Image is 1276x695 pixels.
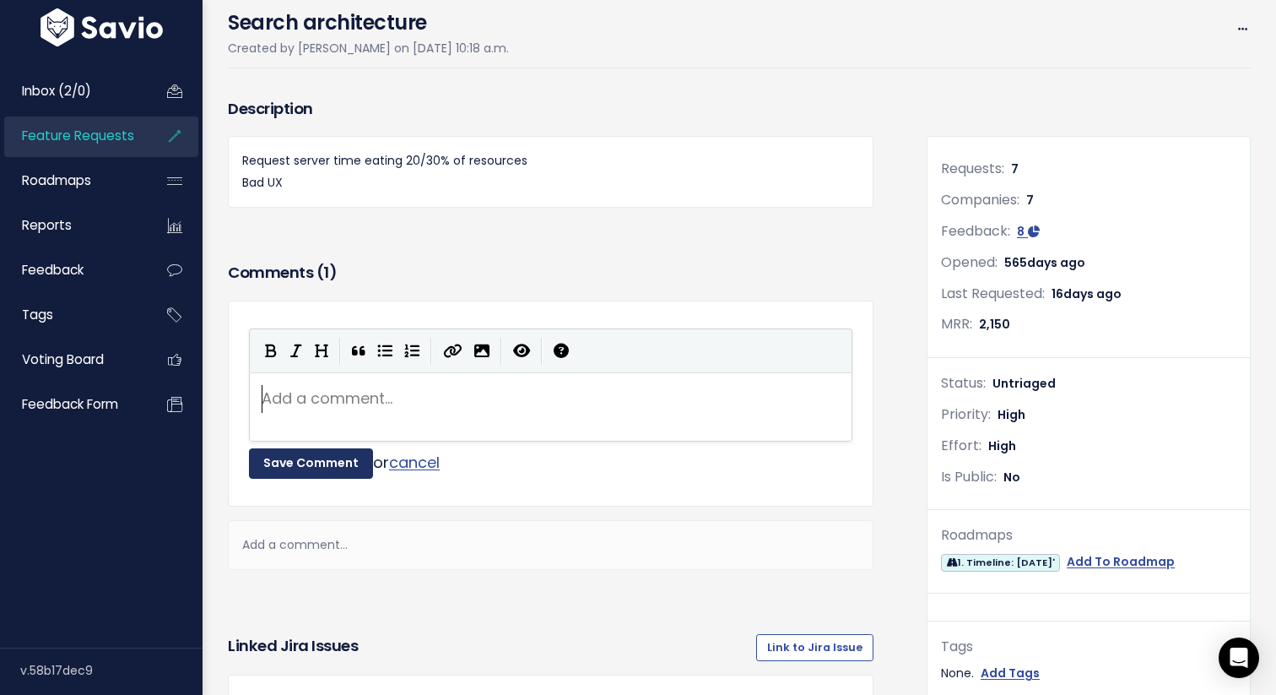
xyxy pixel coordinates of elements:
[22,395,118,413] span: Feedback form
[1017,223,1025,240] span: 8
[941,221,1010,241] span: Feedback:
[941,373,986,393] span: Status:
[468,337,495,362] button: Import an image
[941,436,981,455] span: Effort:
[249,448,373,479] button: Save Comment
[242,150,859,193] p: Request server time eating 20/30% of resources Bad UX
[22,261,84,279] span: Feedback
[1067,551,1175,573] a: Add To Roadmap
[339,338,341,365] i: |
[346,337,371,362] button: Quote
[988,437,1016,454] span: High
[4,117,140,155] a: Feature Requests
[22,350,104,368] span: Voting Board
[22,127,134,144] span: Feature Requests
[430,338,432,365] i: |
[998,406,1025,423] span: High
[228,97,873,121] h3: Description
[507,337,536,362] button: Toggle Preview
[22,82,91,100] span: Inbox (2/0)
[323,262,329,283] span: 1
[1063,285,1122,302] span: days ago
[979,316,1010,333] span: 2,150
[941,252,998,272] span: Opened:
[4,72,140,111] a: Inbox (2/0)
[548,337,575,362] button: Markdown Guide
[1003,469,1020,486] span: No
[1219,638,1259,678] div: Open Intercom Messenger
[941,663,1236,684] div: None.
[20,649,203,692] div: v.58b17dec9
[1011,160,1019,177] span: 7
[941,524,1236,548] div: Roadmaps
[228,520,873,570] div: Add a comment...
[22,306,53,323] span: Tags
[4,385,140,424] a: Feedback form
[941,314,972,334] span: MRR:
[941,190,1019,209] span: Companies:
[371,337,398,362] button: Generic List
[1027,254,1085,271] span: days ago
[4,251,140,290] a: Feedback
[36,8,167,46] img: logo-white.9d6f32f41409.svg
[941,159,1004,178] span: Requests:
[1004,254,1085,271] span: 565
[756,634,873,661] a: Link to Jira Issue
[249,448,852,479] div: or
[4,206,140,245] a: Reports
[22,171,91,189] span: Roadmaps
[941,551,1060,573] a: 1. Timeline: [DATE]'
[941,635,1236,660] div: Tags
[228,40,509,57] span: Created by [PERSON_NAME] on [DATE] 10:18 a.m.
[437,337,468,362] button: Create Link
[1052,285,1122,302] span: 16
[941,467,997,486] span: Is Public:
[228,261,873,285] h3: Comments ( )
[500,338,502,365] i: |
[941,284,1045,303] span: Last Requested:
[1026,192,1034,209] span: 7
[22,216,72,234] span: Reports
[981,663,1040,684] a: Add Tags
[309,337,334,362] button: Heading
[4,340,140,379] a: Voting Board
[4,296,140,334] a: Tags
[941,405,991,424] span: Priority:
[398,337,425,362] button: Numbered List
[258,337,284,362] button: Bold
[4,161,140,200] a: Roadmaps
[284,337,309,362] button: Italic
[228,634,358,661] h3: Linked Jira issues
[1017,223,1040,240] a: 8
[389,452,440,473] a: cancel
[992,375,1056,392] span: Untriaged
[941,554,1060,572] span: 1. Timeline: [DATE]'
[541,338,543,365] i: |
